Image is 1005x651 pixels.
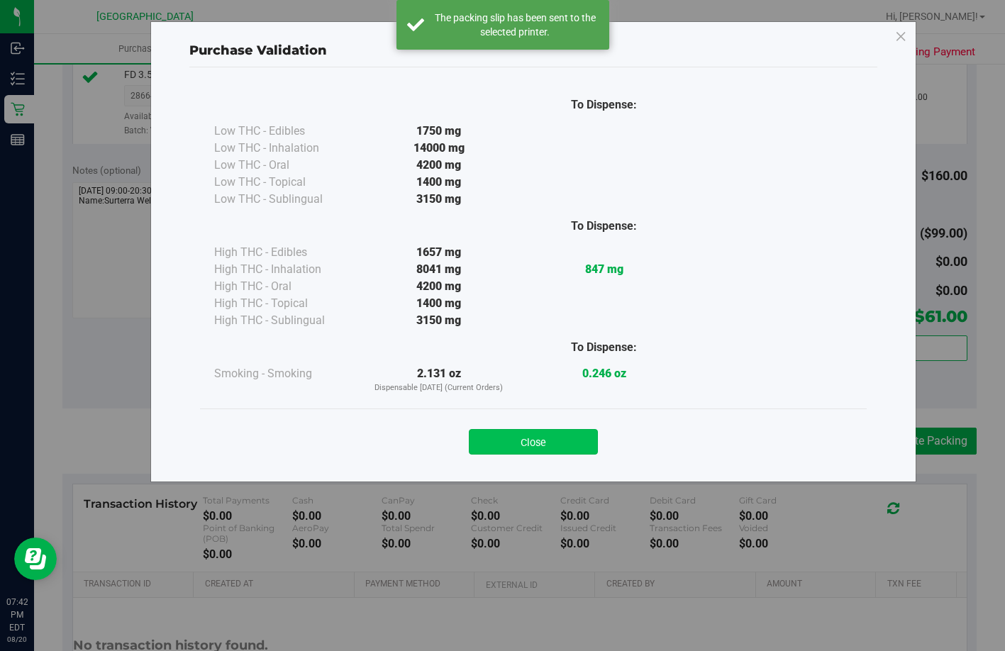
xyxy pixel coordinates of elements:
[214,123,356,140] div: Low THC - Edibles
[214,174,356,191] div: Low THC - Topical
[214,278,356,295] div: High THC - Oral
[214,140,356,157] div: Low THC - Inhalation
[214,261,356,278] div: High THC - Inhalation
[521,339,687,356] div: To Dispense:
[585,262,623,276] strong: 847 mg
[14,538,57,580] iframe: Resource center
[189,43,327,58] span: Purchase Validation
[432,11,599,39] div: The packing slip has been sent to the selected printer.
[214,312,356,329] div: High THC - Sublingual
[356,157,521,174] div: 4200 mg
[356,278,521,295] div: 4200 mg
[356,244,521,261] div: 1657 mg
[214,244,356,261] div: High THC - Edibles
[582,367,626,380] strong: 0.246 oz
[356,174,521,191] div: 1400 mg
[356,191,521,208] div: 3150 mg
[214,191,356,208] div: Low THC - Sublingual
[214,157,356,174] div: Low THC - Oral
[356,365,521,394] div: 2.131 oz
[356,382,521,394] p: Dispensable [DATE] (Current Orders)
[356,295,521,312] div: 1400 mg
[469,429,598,455] button: Close
[356,312,521,329] div: 3150 mg
[356,123,521,140] div: 1750 mg
[214,295,356,312] div: High THC - Topical
[521,96,687,113] div: To Dispense:
[356,261,521,278] div: 8041 mg
[214,365,356,382] div: Smoking - Smoking
[521,218,687,235] div: To Dispense:
[356,140,521,157] div: 14000 mg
